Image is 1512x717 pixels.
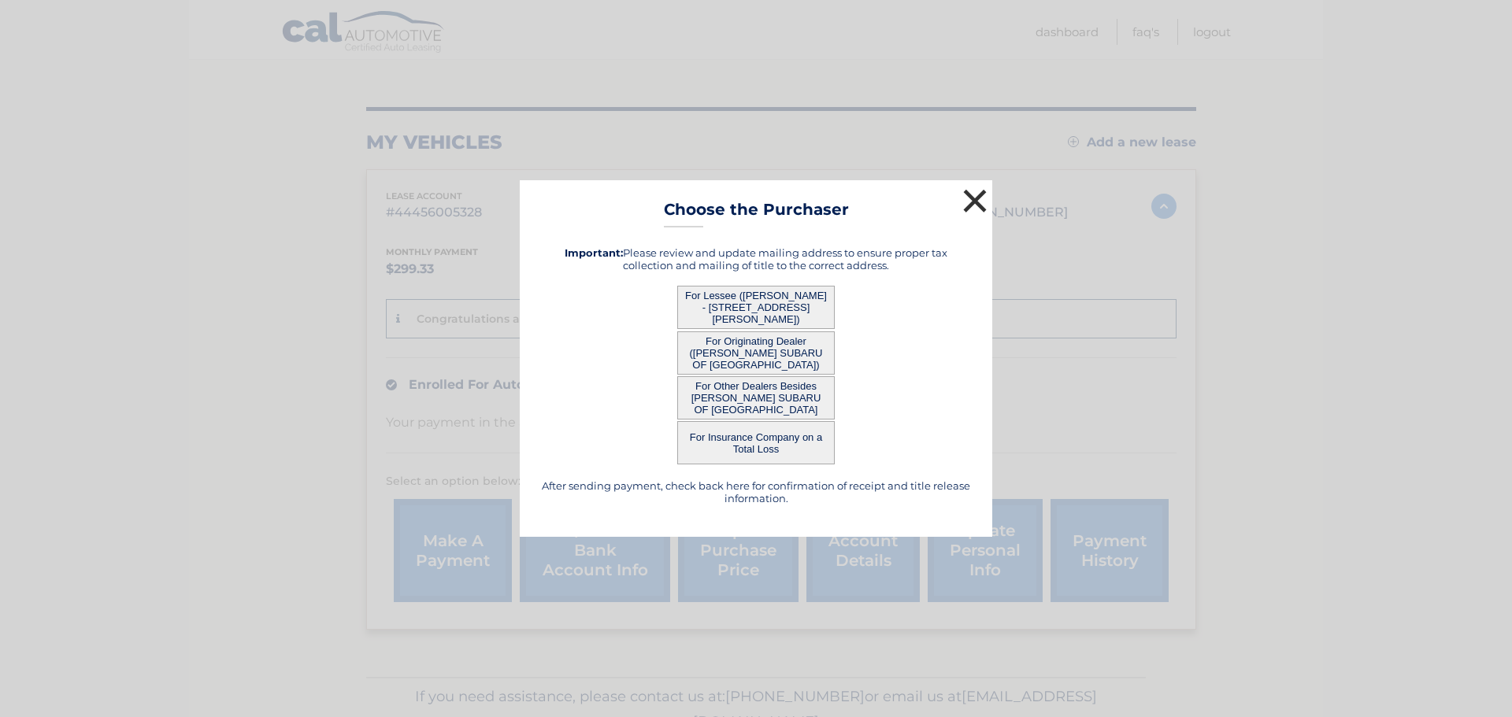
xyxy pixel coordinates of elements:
[677,421,835,464] button: For Insurance Company on a Total Loss
[539,246,973,272] h5: Please review and update mailing address to ensure proper tax collection and mailing of title to ...
[565,246,623,259] strong: Important:
[664,200,849,227] h3: Choose the Purchaser
[539,479,973,504] h5: After sending payment, check back here for confirmation of receipt and title release information.
[959,185,991,216] button: ×
[677,286,835,329] button: For Lessee ([PERSON_NAME] - [STREET_ADDRESS][PERSON_NAME])
[677,376,835,419] button: For Other Dealers Besides [PERSON_NAME] SUBARU OF [GEOGRAPHIC_DATA]
[677,331,835,375] button: For Originating Dealer ([PERSON_NAME] SUBARU OF [GEOGRAPHIC_DATA])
